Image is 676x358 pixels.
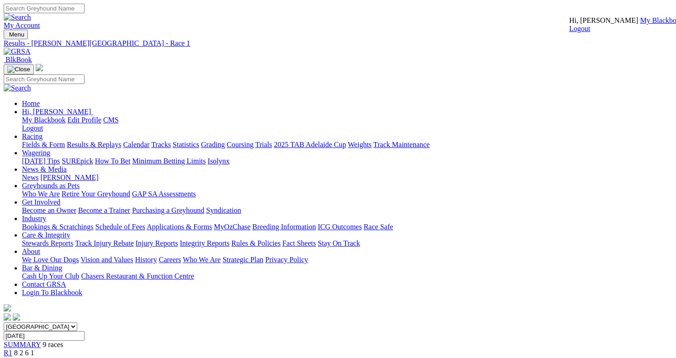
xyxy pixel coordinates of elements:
[4,21,40,29] a: My Account
[180,239,229,247] a: Integrity Reports
[75,239,133,247] a: Track Injury Rebate
[22,174,672,182] div: News & Media
[214,223,250,231] a: MyOzChase
[173,141,199,148] a: Statistics
[22,182,80,190] a: Greyhounds as Pets
[22,239,672,247] div: Care & Integrity
[159,256,181,263] a: Careers
[95,157,131,165] a: How To Bet
[22,141,65,148] a: Fields & Form
[22,132,43,140] a: Racing
[22,108,91,116] span: Hi, [PERSON_NAME]
[5,56,32,63] span: BlkBook
[4,84,31,92] img: Search
[103,116,119,124] a: CMS
[4,341,41,348] a: SUMMARY
[569,25,590,32] a: Logout
[373,141,430,148] a: Track Maintenance
[4,39,672,47] a: Results - [PERSON_NAME][GEOGRAPHIC_DATA] - Race 1
[22,198,60,206] a: Get Involved
[22,264,62,272] a: Bar & Dining
[4,313,11,321] img: facebook.svg
[40,174,98,181] a: [PERSON_NAME]
[569,16,638,24] span: Hi, [PERSON_NAME]
[22,256,672,264] div: About
[22,100,40,107] a: Home
[22,157,60,165] a: [DATE] Tips
[62,157,93,165] a: SUREpick
[4,56,32,63] a: BlkBook
[22,247,40,255] a: About
[274,141,346,148] a: 2025 TAB Adelaide Cup
[135,256,157,263] a: History
[22,165,67,173] a: News & Media
[318,239,360,247] a: Stay On Track
[208,157,229,165] a: Isolynx
[22,116,672,132] div: Hi, [PERSON_NAME]
[22,272,79,280] a: Cash Up Your Club
[22,206,76,214] a: Become an Owner
[348,141,372,148] a: Weights
[68,116,101,124] a: Edit Profile
[95,223,145,231] a: Schedule of Fees
[4,64,34,74] button: Toggle navigation
[14,349,34,357] span: 8 2 6 1
[4,74,85,84] input: Search
[151,141,171,148] a: Tracks
[22,223,672,231] div: Industry
[9,31,24,38] span: Menu
[318,223,362,231] a: ICG Outcomes
[282,239,316,247] a: Fact Sheets
[4,304,11,311] img: logo-grsa-white.png
[22,108,93,116] a: Hi, [PERSON_NAME]
[255,141,272,148] a: Trials
[22,280,66,288] a: Contact GRSA
[22,149,50,157] a: Wagering
[22,190,60,198] a: Who We Are
[78,206,130,214] a: Become a Trainer
[22,256,79,263] a: We Love Our Dogs
[252,223,316,231] a: Breeding Information
[22,190,672,198] div: Greyhounds as Pets
[22,231,70,239] a: Care & Integrity
[22,124,43,132] a: Logout
[132,157,206,165] a: Minimum Betting Limits
[132,190,196,198] a: GAP SA Assessments
[201,141,225,148] a: Grading
[22,174,38,181] a: News
[36,64,43,71] img: logo-grsa-white.png
[22,223,93,231] a: Bookings & Scratchings
[4,30,28,39] button: Toggle navigation
[4,331,85,341] input: Select date
[22,141,672,149] div: Racing
[4,47,31,56] img: GRSA
[22,157,672,165] div: Wagering
[4,4,85,13] input: Search
[80,256,133,263] a: Vision and Values
[4,13,31,21] img: Search
[147,223,212,231] a: Applications & Forms
[206,206,241,214] a: Syndication
[227,141,254,148] a: Coursing
[265,256,308,263] a: Privacy Policy
[4,349,12,357] a: R1
[13,313,20,321] img: twitter.svg
[135,239,178,247] a: Injury Reports
[231,239,281,247] a: Rules & Policies
[123,141,149,148] a: Calendar
[22,206,672,215] div: Get Involved
[7,66,30,73] img: Close
[22,239,73,247] a: Stewards Reports
[81,272,194,280] a: Chasers Restaurant & Function Centre
[183,256,221,263] a: Who We Are
[62,190,130,198] a: Retire Your Greyhound
[22,215,46,222] a: Industry
[223,256,263,263] a: Strategic Plan
[22,116,66,124] a: My Blackbook
[22,272,672,280] div: Bar & Dining
[363,223,393,231] a: Race Safe
[132,206,204,214] a: Purchasing a Greyhound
